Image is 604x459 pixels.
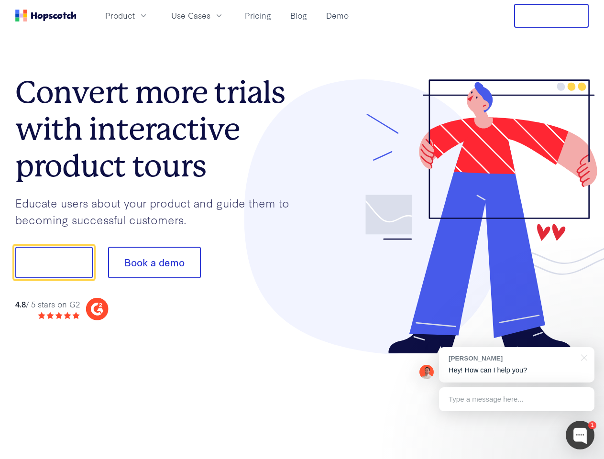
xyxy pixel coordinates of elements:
img: Mark Spera [419,365,434,379]
button: Free Trial [514,4,589,28]
button: Product [99,8,154,23]
span: Product [105,10,135,22]
a: Blog [286,8,311,23]
button: Use Cases [165,8,230,23]
button: Show me! [15,247,93,278]
div: / 5 stars on G2 [15,298,80,310]
h1: Convert more trials with interactive product tours [15,74,302,184]
button: Book a demo [108,247,201,278]
div: 1 [588,421,596,429]
p: Educate users about your product and guide them to becoming successful customers. [15,195,302,228]
strong: 4.8 [15,298,26,309]
a: Pricing [241,8,275,23]
span: Use Cases [171,10,210,22]
a: Demo [322,8,352,23]
div: Type a message here... [439,387,594,411]
a: Home [15,10,77,22]
p: Hey! How can I help you? [449,365,585,375]
div: [PERSON_NAME] [449,354,575,363]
